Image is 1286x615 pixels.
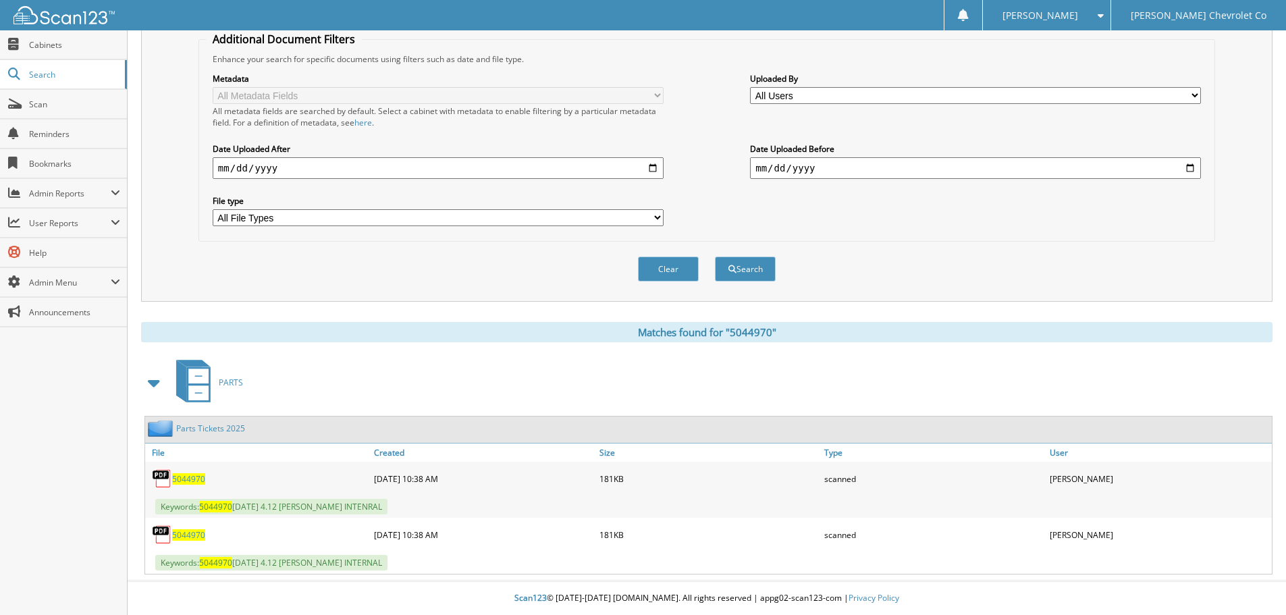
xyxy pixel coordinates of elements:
[29,217,111,229] span: User Reports
[750,143,1201,155] label: Date Uploaded Before
[145,444,371,462] a: File
[596,444,822,462] a: Size
[1046,521,1272,548] div: [PERSON_NAME]
[1046,465,1272,492] div: [PERSON_NAME]
[596,521,822,548] div: 181KB
[1218,550,1286,615] iframe: Chat Widget
[152,525,172,545] img: PDF.png
[29,277,111,288] span: Admin Menu
[638,257,699,282] button: Clear
[354,117,372,128] a: here
[1046,444,1272,462] a: User
[148,420,176,437] img: folder2.png
[128,582,1286,615] div: © [DATE]-[DATE] [DOMAIN_NAME]. All rights reserved | appg02-scan123-com |
[155,555,387,570] span: Keywords: [DATE] 4.12 [PERSON_NAME] INTERNAL
[199,557,232,568] span: 5044970
[29,69,118,80] span: Search
[29,128,120,140] span: Reminders
[750,157,1201,179] input: end
[213,105,664,128] div: All metadata fields are searched by default. Select a cabinet with metadata to enable filtering b...
[168,356,243,409] a: PARTS
[219,377,243,388] span: PARTS
[29,99,120,110] span: Scan
[213,143,664,155] label: Date Uploaded After
[155,499,387,514] span: Keywords: [DATE] 4.12 [PERSON_NAME] INTENRAL
[213,73,664,84] label: Metadata
[29,306,120,318] span: Announcements
[152,469,172,489] img: PDF.png
[176,423,245,434] a: Parts Tickets 2025
[1002,11,1078,20] span: [PERSON_NAME]
[750,73,1201,84] label: Uploaded By
[206,53,1208,65] div: Enhance your search for specific documents using filters such as date and file type.
[29,247,120,259] span: Help
[213,195,664,207] label: File type
[141,322,1272,342] div: Matches found for "5044970"
[206,32,362,47] legend: Additional Document Filters
[213,157,664,179] input: start
[199,501,232,512] span: 5044970
[29,39,120,51] span: Cabinets
[715,257,776,282] button: Search
[514,592,547,604] span: Scan123
[371,465,596,492] div: [DATE] 10:38 AM
[29,188,111,199] span: Admin Reports
[29,158,120,169] span: Bookmarks
[371,444,596,462] a: Created
[172,473,205,485] a: 5044970
[821,465,1046,492] div: scanned
[849,592,899,604] a: Privacy Policy
[1131,11,1266,20] span: [PERSON_NAME] Chevrolet Co
[821,521,1046,548] div: scanned
[596,465,822,492] div: 181KB
[14,6,115,24] img: scan123-logo-white.svg
[172,529,205,541] a: 5044970
[821,444,1046,462] a: Type
[371,521,596,548] div: [DATE] 10:38 AM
